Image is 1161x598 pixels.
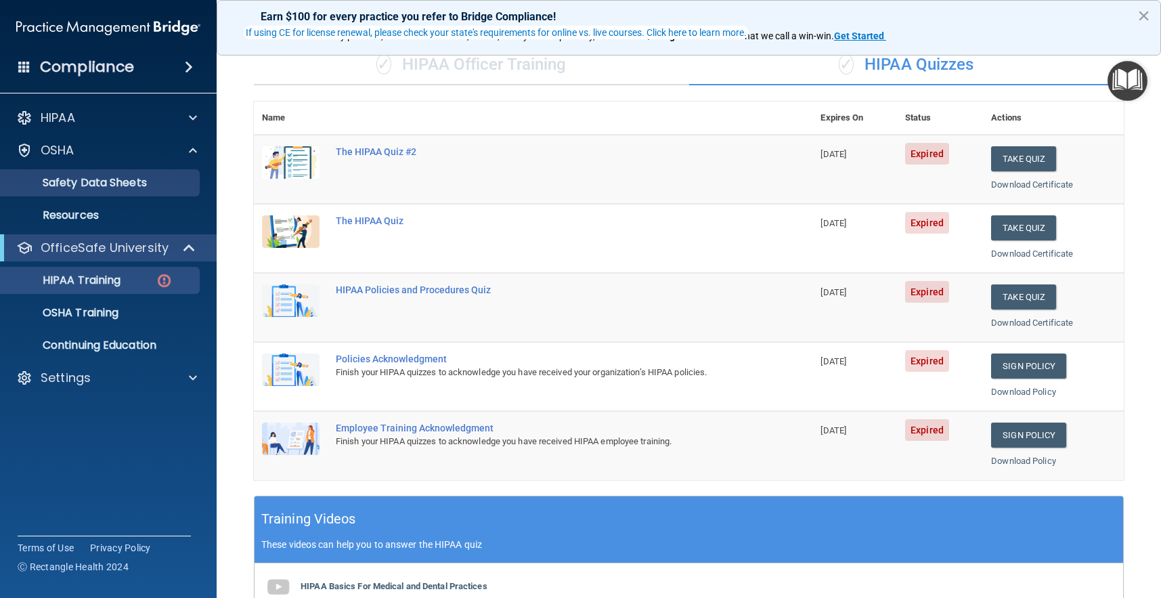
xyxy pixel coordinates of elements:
a: Download Certificate [991,318,1073,328]
span: [DATE] [820,149,846,159]
img: PMB logo [16,14,200,41]
div: Finish your HIPAA quizzes to acknowledge you have received HIPAA employee training. [336,433,745,450]
span: ! That's what we call a win-win. [705,30,834,41]
p: HIPAA [41,110,75,126]
span: Expired [905,419,949,441]
button: If using CE for license renewal, please check your state's requirements for online vs. live cours... [244,26,749,39]
img: danger-circle.6113f641.png [156,272,173,289]
th: Name [254,102,328,135]
span: [DATE] [820,287,846,297]
button: Take Quiz [991,215,1056,240]
span: [DATE] [820,425,846,435]
span: Ⓒ Rectangle Health 2024 [18,560,129,574]
th: Status [897,102,983,135]
strong: Get Started [834,30,884,41]
a: Get Started [834,30,886,41]
button: Open Resource Center [1108,61,1147,101]
p: OSHA [41,142,74,158]
a: Download Certificate [991,179,1073,190]
div: HIPAA Quizzes [689,45,1124,85]
a: Download Policy [991,387,1056,397]
span: [DATE] [820,356,846,366]
h5: Training Videos [261,507,356,531]
a: Download Certificate [991,249,1073,259]
p: Settings [41,370,91,386]
a: Privacy Policy [90,541,151,555]
p: Resources [9,209,194,222]
p: Safety Data Sheets [9,176,194,190]
div: Employee Training Acknowledgment [336,423,745,433]
div: HIPAA Policies and Procedures Quiz [336,284,745,295]
div: Policies Acknowledgment [336,354,745,364]
span: Expired [905,143,949,165]
p: OfficeSafe University [41,240,169,256]
span: Expired [905,212,949,234]
p: HIPAA Training [9,274,121,287]
a: OfficeSafe University [16,240,196,256]
button: Close [1137,5,1150,26]
th: Expires On [812,102,897,135]
span: Expired [905,350,949,372]
a: Terms of Use [18,541,74,555]
span: [DATE] [820,218,846,228]
span: Expired [905,281,949,303]
p: Earn $100 for every practice you refer to Bridge Compliance! [261,10,1117,23]
a: Download Policy [991,456,1056,466]
div: If using CE for license renewal, please check your state's requirements for online vs. live cours... [246,28,747,37]
h4: Compliance [40,58,134,77]
button: Take Quiz [991,284,1056,309]
span: ✓ [376,54,391,74]
div: The HIPAA Quiz [336,215,745,226]
a: Sign Policy [991,354,1066,379]
b: HIPAA Basics For Medical and Dental Practices [301,581,487,591]
p: Continuing Education [9,339,194,352]
th: Actions [983,102,1124,135]
a: Settings [16,370,197,386]
a: Sign Policy [991,423,1066,448]
div: Finish your HIPAA quizzes to acknowledge you have received your organization’s HIPAA policies. [336,364,745,381]
a: HIPAA [16,110,197,126]
button: Take Quiz [991,146,1056,171]
span: ✓ [839,54,854,74]
div: The HIPAA Quiz #2 [336,146,745,157]
p: These videos can help you to answer the HIPAA quiz [261,539,1116,550]
a: OSHA [16,142,197,158]
p: OSHA Training [9,306,118,320]
div: HIPAA Officer Training [254,45,689,85]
